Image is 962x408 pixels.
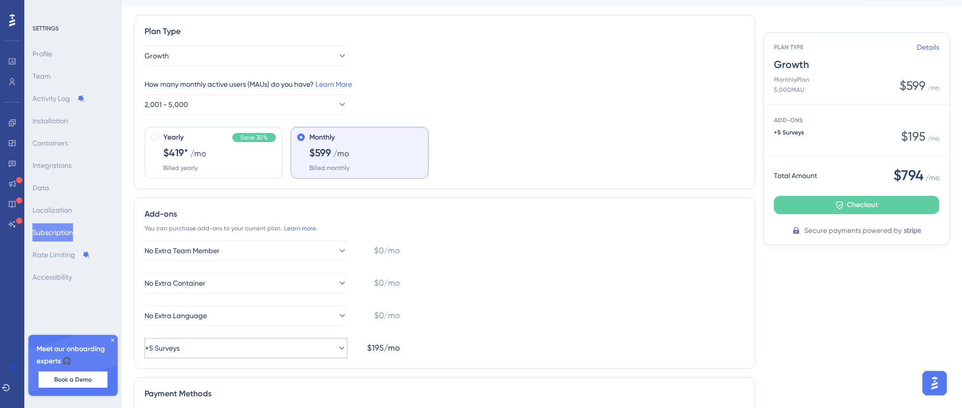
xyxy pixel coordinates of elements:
button: 2,001 - 5,000 [145,94,347,115]
span: Monthly [309,131,335,144]
span: You can purchase add-ons to your current plan. [145,224,282,232]
button: Team [32,67,51,85]
span: /mo [333,148,349,160]
span: $ 195 [901,128,925,145]
span: ADD-ONS [774,117,803,124]
span: $599 [309,146,331,160]
span: $419* [163,146,188,160]
span: $0/mo [374,245,400,257]
div: Add-ons [145,208,744,220]
span: No Extra Team Member [145,245,220,257]
span: Secure payments powered by [804,224,902,236]
div: SETTINGS [32,24,115,32]
span: No Extra Language [145,310,207,322]
span: Growth [774,57,939,72]
span: / mo [925,172,939,184]
span: $0/mo [374,277,400,289]
button: Rate Limiting [32,246,90,264]
a: Details [917,41,939,53]
button: Book a Demo [39,371,108,388]
button: Localization [32,201,72,219]
span: $195/mo [367,342,400,354]
span: $599 [900,78,925,94]
button: No Extra Language [145,305,347,326]
button: Installation [32,112,68,130]
span: 5,000 MAU [774,86,809,94]
span: $794 [894,165,923,186]
span: +5 Surveys [774,128,901,137]
span: Yearly [163,131,184,144]
button: No Extra Team Member [145,241,347,261]
button: Subscription [32,223,73,242]
span: No Extra Container [145,277,205,289]
div: How many monthly active users (MAUs) do you have? [145,78,744,90]
span: Growth [145,50,169,62]
a: Learn More [315,80,352,88]
button: Containers [32,134,68,152]
span: Billed monthly [309,164,349,172]
button: +5 Surveys [145,338,347,358]
span: Book a Demo [54,376,92,384]
button: Accessibility [32,268,72,286]
span: $0/mo [374,310,400,322]
span: Billed yearly [163,164,198,172]
span: / mo [928,134,939,143]
button: Data [32,179,49,197]
span: Checkout [847,199,878,211]
span: Meet our onboarding experts 🎧 [37,343,110,367]
button: Checkout [774,196,939,214]
iframe: UserGuiding AI Assistant Launcher [919,368,950,398]
span: /mo [190,148,206,160]
span: PLAN TYPE [774,43,917,51]
div: Plan Type [145,25,744,38]
button: Integrations [32,156,72,175]
span: Save 30% [240,133,268,142]
span: 2,001 - 5,000 [145,98,188,111]
button: Growth [145,46,347,66]
button: Activity Log [32,89,85,108]
a: Learn more. [284,224,317,232]
button: No Extra Container [145,273,347,293]
span: +5 Surveys [145,342,180,354]
span: Total Amount [774,169,817,182]
button: Profile [32,45,52,63]
span: / mo [928,84,939,92]
span: Monthly Plan [774,76,809,84]
div: Payment Methods [145,388,744,400]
